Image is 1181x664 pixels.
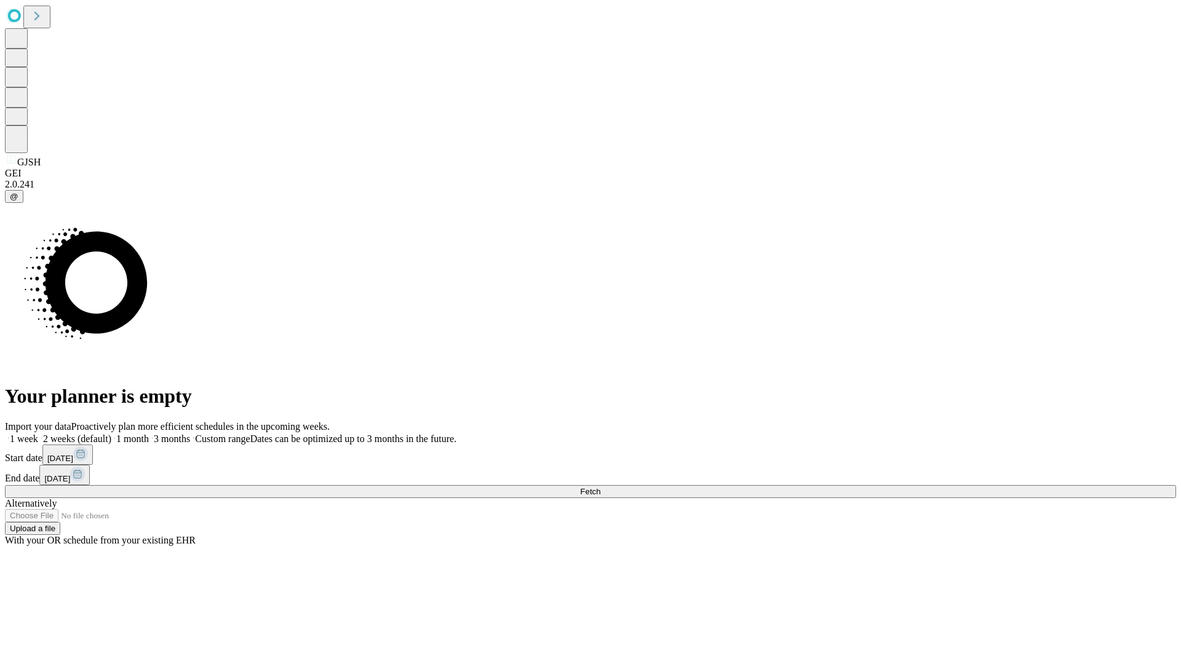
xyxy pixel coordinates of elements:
span: 1 week [10,433,38,444]
span: Dates can be optimized up to 3 months in the future. [250,433,456,444]
span: Proactively plan more efficient schedules in the upcoming weeks. [71,421,330,432]
span: 1 month [116,433,149,444]
span: [DATE] [47,454,73,463]
span: Custom range [195,433,250,444]
button: Fetch [5,485,1176,498]
span: 2 weeks (default) [43,433,111,444]
span: @ [10,192,18,201]
h1: Your planner is empty [5,385,1176,408]
span: Import your data [5,421,71,432]
div: Start date [5,445,1176,465]
button: @ [5,190,23,203]
div: End date [5,465,1176,485]
button: [DATE] [39,465,90,485]
span: GJSH [17,157,41,167]
button: Upload a file [5,522,60,535]
span: Fetch [580,487,600,496]
span: Alternatively [5,498,57,508]
span: [DATE] [44,474,70,483]
div: GEI [5,168,1176,179]
span: 3 months [154,433,190,444]
button: [DATE] [42,445,93,465]
span: With your OR schedule from your existing EHR [5,535,196,545]
div: 2.0.241 [5,179,1176,190]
